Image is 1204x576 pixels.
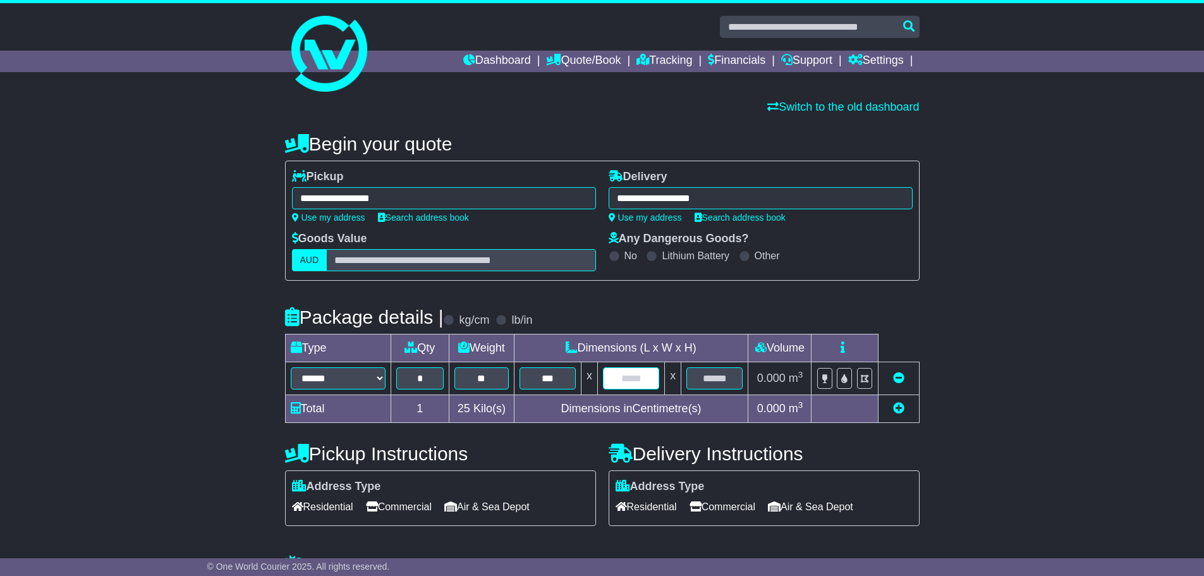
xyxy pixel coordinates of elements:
td: x [665,362,681,395]
span: Air & Sea Depot [444,497,530,517]
h4: Package details | [285,307,444,328]
h4: Begin your quote [285,133,920,154]
td: Type [285,334,391,362]
label: Address Type [616,480,705,494]
a: Support [781,51,832,72]
a: Use my address [292,212,365,223]
span: 25 [458,402,470,415]
label: No [624,250,637,262]
span: m [789,402,803,415]
label: lb/in [511,314,532,328]
span: Commercial [366,497,432,517]
label: Any Dangerous Goods? [609,232,749,246]
span: Residential [616,497,677,517]
label: Address Type [292,480,381,494]
span: 0.000 [757,372,786,384]
span: © One World Courier 2025. All rights reserved. [207,561,390,572]
sup: 3 [798,370,803,379]
a: Use my address [609,212,682,223]
a: Settings [848,51,904,72]
a: Tracking [636,51,692,72]
td: Kilo(s) [449,395,514,423]
span: Commercial [690,497,755,517]
label: Lithium Battery [662,250,729,262]
h4: Warranty & Insurance [285,555,920,575]
a: Remove this item [893,372,904,384]
a: Financials [708,51,765,72]
td: 1 [391,395,449,423]
span: Residential [292,497,353,517]
td: x [581,362,597,395]
sup: 3 [798,400,803,410]
a: Dashboard [463,51,531,72]
td: Weight [449,334,514,362]
h4: Pickup Instructions [285,443,596,464]
label: AUD [292,249,327,271]
td: Volume [748,334,812,362]
span: m [789,372,803,384]
span: 0.000 [757,402,786,415]
h4: Delivery Instructions [609,443,920,464]
label: Other [755,250,780,262]
label: Pickup [292,170,344,184]
label: Goods Value [292,232,367,246]
td: Dimensions in Centimetre(s) [514,395,748,423]
td: Qty [391,334,449,362]
label: kg/cm [459,314,489,328]
a: Search address book [378,212,469,223]
label: Delivery [609,170,667,184]
td: Dimensions (L x W x H) [514,334,748,362]
span: Air & Sea Depot [768,497,853,517]
a: Switch to the old dashboard [767,101,919,113]
a: Search address book [695,212,786,223]
td: Total [285,395,391,423]
a: Add new item [893,402,904,415]
a: Quote/Book [546,51,621,72]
